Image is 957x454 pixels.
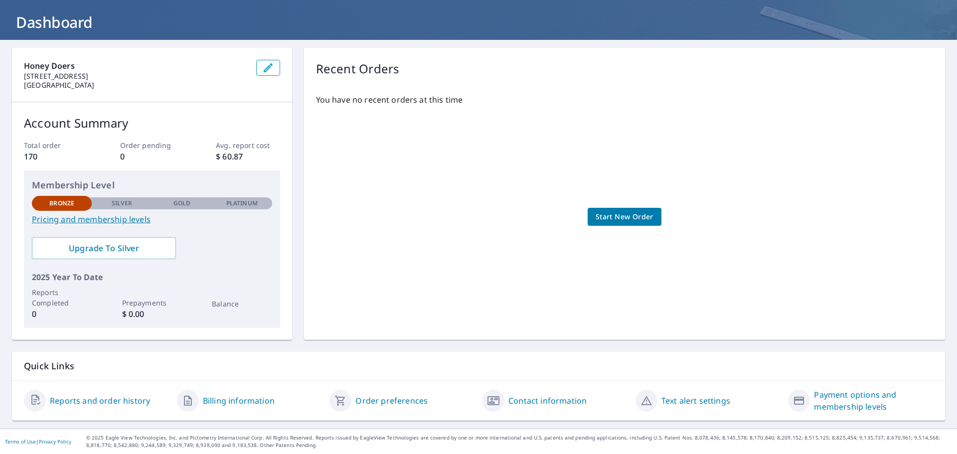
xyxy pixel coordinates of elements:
[86,434,952,449] p: © 2025 Eagle View Technologies, Inc. and Pictometry International Corp. All Rights Reserved. Repo...
[203,395,275,407] a: Billing information
[32,271,272,283] p: 2025 Year To Date
[24,60,248,72] p: Honey Doers
[355,395,428,407] a: Order preferences
[120,140,184,151] p: Order pending
[24,140,88,151] p: Total order
[122,298,182,308] p: Prepayments
[24,72,248,81] p: [STREET_ADDRESS]
[112,199,133,208] p: Silver
[226,199,258,208] p: Platinum
[5,438,36,445] a: Terms of Use
[50,395,150,407] a: Reports and order history
[661,395,730,407] a: Text alert settings
[32,287,92,308] p: Reports Completed
[216,140,280,151] p: Avg. report cost
[24,114,280,132] p: Account Summary
[814,389,933,413] a: Payment options and membership levels
[596,211,653,223] span: Start New Order
[216,151,280,162] p: $ 60.87
[316,94,933,106] p: You have no recent orders at this time
[39,438,71,445] a: Privacy Policy
[12,12,945,32] h1: Dashboard
[32,237,176,259] a: Upgrade To Silver
[122,308,182,320] p: $ 0.00
[49,199,74,208] p: Bronze
[32,308,92,320] p: 0
[5,439,71,445] p: |
[588,208,661,226] a: Start New Order
[173,199,190,208] p: Gold
[24,81,248,90] p: [GEOGRAPHIC_DATA]
[32,178,272,192] p: Membership Level
[24,360,933,372] p: Quick Links
[40,243,168,254] span: Upgrade To Silver
[316,60,400,78] p: Recent Orders
[212,299,272,309] p: Balance
[120,151,184,162] p: 0
[32,213,272,225] a: Pricing and membership levels
[508,395,587,407] a: Contact information
[24,151,88,162] p: 170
